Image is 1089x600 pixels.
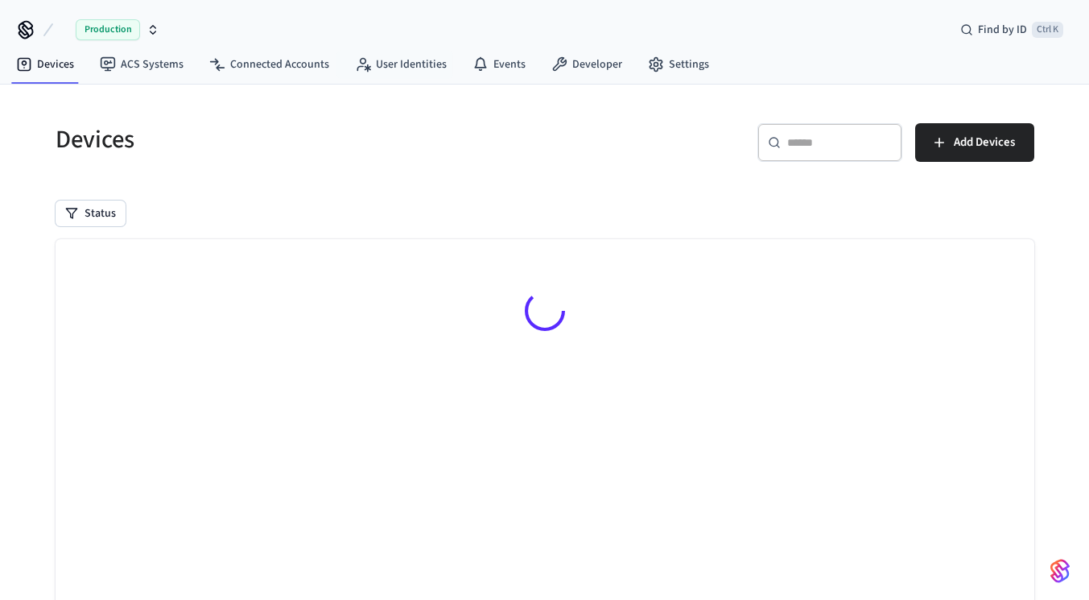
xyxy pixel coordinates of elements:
a: Events [460,50,538,79]
span: Add Devices [954,132,1015,153]
h5: Devices [56,123,535,156]
a: ACS Systems [87,50,196,79]
a: Developer [538,50,635,79]
img: SeamLogoGradient.69752ec5.svg [1050,558,1070,584]
button: Add Devices [915,123,1034,162]
a: Connected Accounts [196,50,342,79]
div: Find by IDCtrl K [947,15,1076,44]
span: Ctrl K [1032,22,1063,38]
span: Production [76,19,140,40]
button: Status [56,201,126,226]
a: Devices [3,50,87,79]
a: Settings [635,50,722,79]
a: User Identities [342,50,460,79]
span: Find by ID [978,22,1027,38]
